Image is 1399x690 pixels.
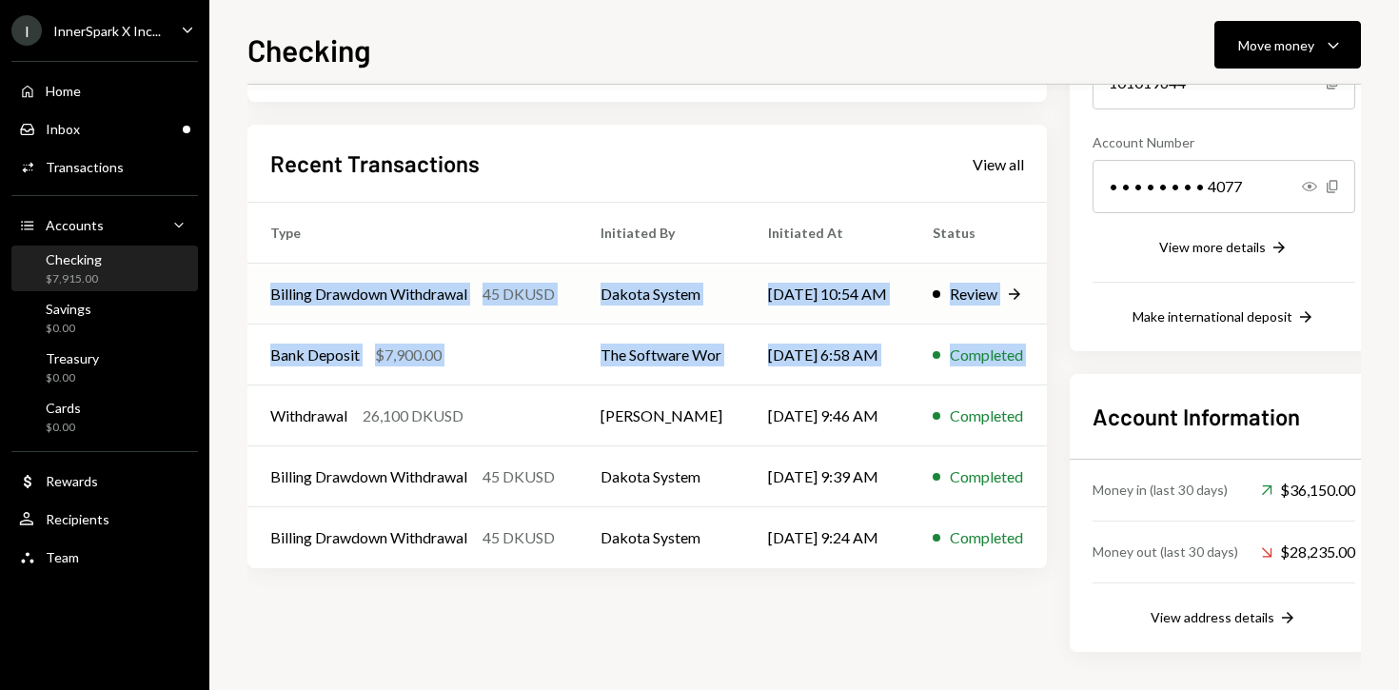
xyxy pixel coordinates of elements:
[483,526,555,549] div: 45 DKUSD
[247,30,371,69] h1: Checking
[1238,35,1314,55] div: Move money
[950,526,1023,549] div: Completed
[578,325,745,385] td: The Software Wor
[11,394,198,440] a: Cards$0.00
[11,463,198,498] a: Rewards
[375,344,442,366] div: $7,900.00
[1093,160,1355,213] div: • • • • • • • • 4077
[270,526,467,549] div: Billing Drawdown Withdrawal
[46,321,91,337] div: $0.00
[11,15,42,46] div: I
[46,83,81,99] div: Home
[483,283,555,306] div: 45 DKUSD
[745,507,910,568] td: [DATE] 9:24 AM
[46,251,102,267] div: Checking
[950,344,1023,366] div: Completed
[53,23,161,39] div: InnerSpark X Inc...
[11,246,198,291] a: Checking$7,915.00
[1133,307,1315,328] button: Make international deposit
[950,283,997,306] div: Review
[745,446,910,507] td: [DATE] 9:39 AM
[745,325,910,385] td: [DATE] 6:58 AM
[1151,608,1297,629] button: View address details
[745,264,910,325] td: [DATE] 10:54 AM
[1093,401,1355,432] h2: Account Information
[578,507,745,568] td: Dakota System
[1261,541,1355,563] div: $28,235.00
[11,295,198,341] a: Savings$0.00
[1159,239,1266,255] div: View more details
[247,203,578,264] th: Type
[46,473,98,489] div: Rewards
[950,404,1023,427] div: Completed
[11,345,198,390] a: Treasury$0.00
[1261,479,1355,502] div: $36,150.00
[46,400,81,416] div: Cards
[973,155,1024,174] div: View all
[46,159,124,175] div: Transactions
[1214,21,1361,69] button: Move money
[11,207,198,242] a: Accounts
[270,283,467,306] div: Billing Drawdown Withdrawal
[578,385,745,446] td: [PERSON_NAME]
[46,121,80,137] div: Inbox
[11,502,198,536] a: Recipients
[745,203,910,264] th: Initiated At
[46,511,109,527] div: Recipients
[1093,132,1355,152] div: Account Number
[910,203,1047,264] th: Status
[46,271,102,287] div: $7,915.00
[745,385,910,446] td: [DATE] 9:46 AM
[46,370,99,386] div: $0.00
[270,344,360,366] div: Bank Deposit
[578,264,745,325] td: Dakota System
[11,540,198,574] a: Team
[270,404,347,427] div: Withdrawal
[1093,542,1238,562] div: Money out (last 30 days)
[1093,480,1228,500] div: Money in (last 30 days)
[483,465,555,488] div: 45 DKUSD
[11,73,198,108] a: Home
[1151,609,1274,625] div: View address details
[973,153,1024,174] a: View all
[46,301,91,317] div: Savings
[578,203,745,264] th: Initiated By
[46,549,79,565] div: Team
[270,148,480,179] h2: Recent Transactions
[578,446,745,507] td: Dakota System
[950,465,1023,488] div: Completed
[11,111,198,146] a: Inbox
[46,350,99,366] div: Treasury
[46,420,81,436] div: $0.00
[46,217,104,233] div: Accounts
[1133,308,1292,325] div: Make international deposit
[270,465,467,488] div: Billing Drawdown Withdrawal
[363,404,463,427] div: 26,100 DKUSD
[11,149,198,184] a: Transactions
[1159,238,1289,259] button: View more details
